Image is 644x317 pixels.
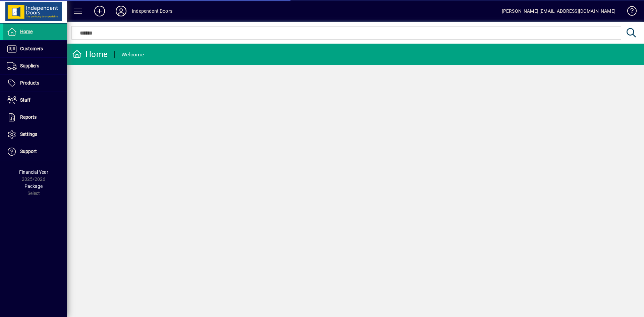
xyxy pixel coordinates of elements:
[20,114,37,120] span: Reports
[502,6,615,16] div: [PERSON_NAME] [EMAIL_ADDRESS][DOMAIN_NAME]
[3,92,67,109] a: Staff
[110,5,132,17] button: Profile
[3,126,67,143] a: Settings
[20,29,33,34] span: Home
[3,58,67,74] a: Suppliers
[3,143,67,160] a: Support
[19,169,48,175] span: Financial Year
[20,97,31,103] span: Staff
[89,5,110,17] button: Add
[20,80,39,86] span: Products
[20,149,37,154] span: Support
[20,63,39,68] span: Suppliers
[24,183,43,189] span: Package
[3,109,67,126] a: Reports
[121,49,144,60] div: Welcome
[3,41,67,57] a: Customers
[20,131,37,137] span: Settings
[132,6,172,16] div: Independent Doors
[3,75,67,92] a: Products
[20,46,43,51] span: Customers
[72,49,108,60] div: Home
[622,1,636,23] a: Knowledge Base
